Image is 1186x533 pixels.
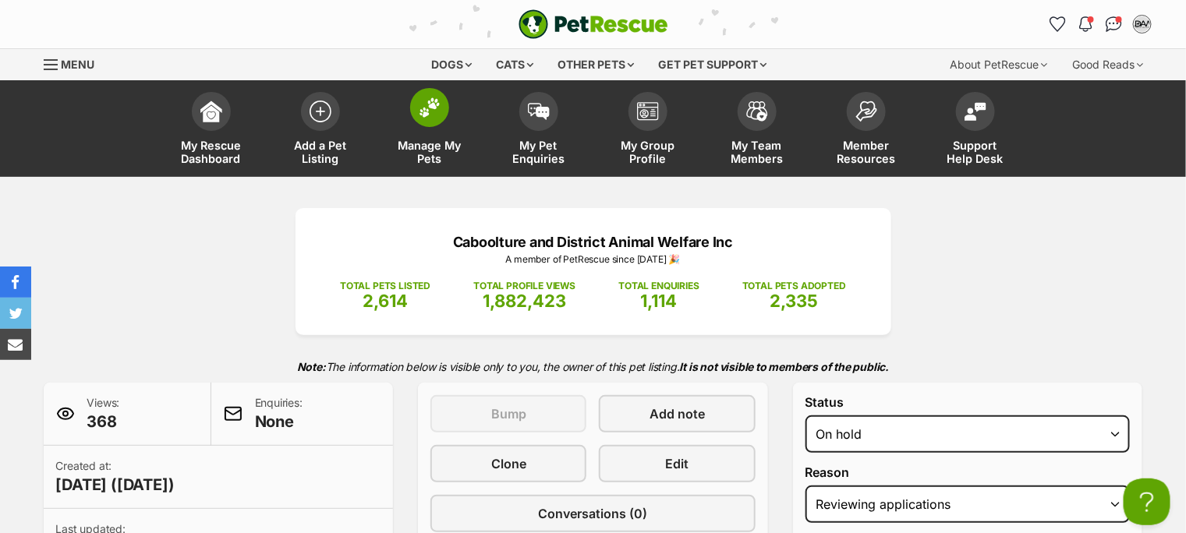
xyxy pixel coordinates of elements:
[613,139,683,165] span: My Group Profile
[56,458,175,496] p: Created at:
[87,411,120,432] span: 368
[491,454,526,473] span: Clone
[805,395,1131,409] label: Status
[650,404,705,423] span: Add note
[647,49,777,80] div: Get pet support
[430,395,586,432] button: Bump
[297,360,326,373] strong: Note:
[547,49,645,80] div: Other pets
[62,58,95,71] span: Menu
[1046,12,1155,37] ul: Account quick links
[742,279,846,293] p: TOTAL PETS ADOPTED
[310,101,331,122] img: add-pet-listing-icon-0afa8454b4691262ce3f59096e99ab1cd57d4a30225e0717b998d2c9b9846f56.svg
[599,445,755,482] a: Edit
[200,101,222,122] img: dashboard-icon-eb2f2d2d3e046f16d808141f083e7271f6b2e854fb5c12c21221c1fb7104beca.svg
[1135,16,1150,32] img: John Patterson profile pic
[484,84,593,177] a: My Pet Enquiries
[255,411,303,432] span: None
[940,139,1011,165] span: Support Help Desk
[420,49,483,80] div: Dogs
[430,495,756,532] a: Conversations (0)
[940,49,1059,80] div: About PetRescue
[363,291,408,311] span: 2,614
[266,84,375,177] a: Add a Pet Listing
[430,445,586,482] a: Clone
[538,504,647,523] span: Conversations (0)
[703,84,812,177] a: My Team Members
[593,84,703,177] a: My Group Profile
[641,291,678,311] span: 1,114
[176,139,246,165] span: My Rescue Dashboard
[528,103,550,120] img: pet-enquiries-icon-7e3ad2cf08bfb03b45e93fb7055b45f3efa6380592205ae92323e6603595dc1f.svg
[44,49,106,77] a: Menu
[485,49,544,80] div: Cats
[1046,12,1071,37] a: Favourites
[831,139,901,165] span: Member Resources
[812,84,921,177] a: Member Resources
[519,9,668,39] a: PetRescue
[618,279,699,293] p: TOTAL ENQUIRIES
[285,139,356,165] span: Add a Pet Listing
[255,395,303,432] p: Enquiries:
[1106,16,1122,32] img: chat-41dd97257d64d25036548639549fe6c8038ab92f7586957e7f3b1b290dea8141.svg
[746,101,768,122] img: team-members-icon-5396bd8760b3fe7c0b43da4ab00e1e3bb1a5d9ba89233759b79545d2d3fc5d0d.svg
[491,404,526,423] span: Bump
[419,97,441,118] img: manage-my-pets-icon-02211641906a0b7f246fdf0571729dbe1e7629f14944591b6c1af311fb30b64b.svg
[770,291,818,311] span: 2,335
[805,465,1131,479] label: Reason
[157,84,266,177] a: My Rescue Dashboard
[319,252,868,266] p: A member of PetRescue since [DATE] 🎉
[965,102,986,121] img: help-desk-icon-fdf02630f3aa405de69fd3d07c3f3aa587a6932b1a1747fa1d2bba05be0121f9.svg
[722,139,792,165] span: My Team Members
[921,84,1030,177] a: Support Help Desk
[87,395,120,432] p: Views:
[340,279,430,293] p: TOTAL PETS LISTED
[44,351,1143,383] p: The information below is visible only to you, the owner of this pet listing.
[1124,478,1170,525] iframe: Help Scout Beacon - Open
[1062,49,1155,80] div: Good Reads
[1102,12,1127,37] a: Conversations
[375,84,484,177] a: Manage My Pets
[637,102,659,121] img: group-profile-icon-3fa3cf56718a62981997c0bc7e787c4b2cf8bcc04b72c1350f741eb67cf2f40e.svg
[680,360,890,373] strong: It is not visible to members of the public.
[1079,16,1092,32] img: notifications-46538b983faf8c2785f20acdc204bb7945ddae34d4c08c2a6579f10ce5e182be.svg
[855,101,877,122] img: member-resources-icon-8e73f808a243e03378d46382f2149f9095a855e16c252ad45f914b54edf8863c.svg
[519,9,668,39] img: logo-e224e6f780fb5917bec1dbf3a21bbac754714ae5b6737aabdf751b685950b380.svg
[319,231,868,252] p: Caboolture and District Animal Welfare Inc
[504,139,574,165] span: My Pet Enquiries
[483,291,566,311] span: 1,882,423
[1074,12,1099,37] button: Notifications
[599,395,755,432] a: Add note
[1130,12,1155,37] button: My account
[395,139,465,165] span: Manage My Pets
[666,454,689,473] span: Edit
[56,474,175,496] span: [DATE] ([DATE])
[473,279,575,293] p: TOTAL PROFILE VIEWS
